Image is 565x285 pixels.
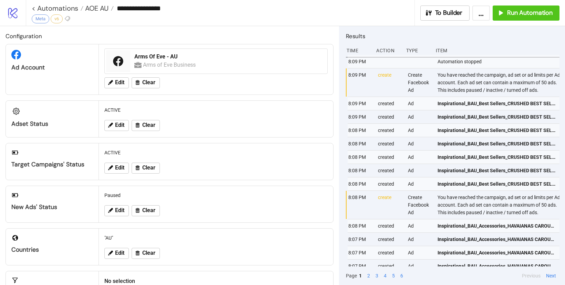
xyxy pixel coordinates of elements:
span: Edit [115,122,124,128]
button: 2 [365,272,372,279]
div: Ad [407,110,432,123]
span: Run Automation [507,9,553,17]
button: Edit [104,248,129,259]
div: 8:08 PM [348,219,372,232]
div: Ad [407,137,432,150]
button: 4 [382,272,389,279]
span: Inspirational_BAU_Best Sellers_CRUSHED BEST SELLERS _Polished_Carousel - Image_20251008_AU [438,180,556,188]
a: Inspirational_BAU_Best Sellers_CRUSHED BEST SELLERS _Polished_Carousel - Image_20251008_AU [438,97,556,110]
div: Ad Account [11,64,93,72]
div: Ad [407,219,432,232]
div: create [377,191,402,219]
div: Ad [407,233,432,246]
div: v6 [51,14,63,23]
div: 8:09 PM [348,55,372,68]
div: New Ads' Status [11,203,93,211]
div: created [377,151,402,164]
span: Clear [142,122,155,128]
div: Type [405,44,430,57]
div: Meta [32,14,49,23]
div: Ad [407,151,432,164]
div: 8:07 PM [348,246,372,259]
button: Edit [104,163,129,174]
div: ACTIVE [102,103,330,117]
a: Inspirational_BAU_Best Sellers_CRUSHED BEST SELLERS _Polished_Carousel - Image_20251008_AU [438,164,556,177]
span: Inspirational_BAU_Best Sellers_CRUSHED BEST SELLERS _Polished_Carousel - Image_20251008_AU [438,127,556,134]
div: Adset Status [11,120,93,128]
h2: Configuration [6,32,333,41]
div: Ad [407,260,432,273]
div: 8:08 PM [348,137,372,150]
span: Clear [142,207,155,213]
div: created [377,260,402,273]
span: Clear [142,250,155,256]
span: Page [346,272,357,279]
a: Inspirational_BAU_Best Sellers_CRUSHED BEST SELLERS _Polished_Carousel - Image_20251008_AU [438,110,556,123]
div: Ad [407,124,432,137]
div: created [377,164,402,177]
div: Paused [102,189,330,202]
span: Edit [115,79,124,86]
div: create [377,68,402,97]
button: Previous [520,272,543,279]
div: created [377,219,402,232]
span: Edit [115,250,124,256]
div: 8:08 PM [348,191,372,219]
span: Inspirational_BAU_Best Sellers_CRUSHED BEST SELLERS _Polished_Carousel - Image_20251008_AU [438,113,556,121]
div: Ad [407,246,432,259]
button: Clear [132,163,160,174]
a: < Automations [32,5,83,12]
button: Clear [132,77,160,88]
div: created [377,233,402,246]
div: created [377,137,402,150]
div: Arms of Eve Business [143,61,197,69]
a: Inspirational_BAU_Accessories_HAVAIANAS CAROUSEL_Polished_Carousel - Image_20251008_AU [438,260,556,273]
div: Create Facebook Ad [407,191,432,219]
div: 8:08 PM [348,164,372,177]
div: Item [435,44,559,57]
div: created [377,246,402,259]
button: Next [544,272,558,279]
div: ACTIVE [102,146,330,159]
a: Inspirational_BAU_Best Sellers_CRUSHED BEST SELLERS _Polished_Carousel - Image_20251008_AU [438,177,556,190]
div: 8:09 PM [348,68,372,97]
span: Edit [115,165,124,171]
div: Countries [11,246,93,254]
div: Ad [407,97,432,110]
div: Ad [407,177,432,190]
button: Clear [132,248,160,259]
div: You have reached the campaign, ad set or ad limits per Ad account. Each ad set can contain a maxi... [437,68,561,97]
button: 6 [398,272,405,279]
div: "AU" [102,231,330,244]
div: 8:09 PM [348,97,372,110]
a: Inspirational_BAU_Accessories_HAVAIANAS CAROUSEL_Polished_Carousel - Image_20251008_AU [438,233,556,246]
div: Create Facebook Ad [407,68,432,97]
div: Action [376,44,400,57]
div: Arms Of Eve - AU [134,53,323,61]
a: AOE AU [83,5,114,12]
span: Inspirational_BAU_Best Sellers_CRUSHED BEST SELLERS _Polished_Carousel - Image_20251008_AU [438,167,556,174]
button: Edit [104,205,129,216]
span: Clear [142,79,155,86]
div: 8:07 PM [348,233,372,246]
span: Inspirational_BAU_Best Sellers_CRUSHED BEST SELLERS _Polished_Carousel - Image_20251008_AU [438,100,556,107]
a: Inspirational_BAU_Best Sellers_CRUSHED BEST SELLERS _Polished_Carousel - Image_20251008_AU [438,151,556,164]
button: Clear [132,205,160,216]
button: 3 [373,272,380,279]
button: ... [472,6,490,21]
span: Inspirational_BAU_Best Sellers_CRUSHED BEST SELLERS _Polished_Carousel - Image_20251008_AU [438,153,556,161]
div: created [377,110,402,123]
span: Inspirational_BAU_Accessories_HAVAIANAS CAROUSEL_Polished_Carousel - Image_20251008_AU [438,222,556,230]
a: Inspirational_BAU_Accessories_HAVAIANAS CAROUSEL_Polished_Carousel - Image_20251008_AU [438,246,556,259]
div: 8:07 PM [348,260,372,273]
div: Automation stopped [437,55,561,68]
div: 8:09 PM [348,110,372,123]
div: 8:08 PM [348,177,372,190]
div: You have reached the campaign, ad set or ad limits per Ad account. Each ad set can contain a maxi... [437,191,561,219]
button: Edit [104,120,129,131]
span: Inspirational_BAU_Accessories_HAVAIANAS CAROUSEL_Polished_Carousel - Image_20251008_AU [438,249,556,256]
button: 1 [357,272,364,279]
button: To Builder [420,6,470,21]
button: Clear [132,120,160,131]
a: Inspirational_BAU_Accessories_HAVAIANAS CAROUSEL_Polished_Carousel - Image_20251008_AU [438,219,556,232]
